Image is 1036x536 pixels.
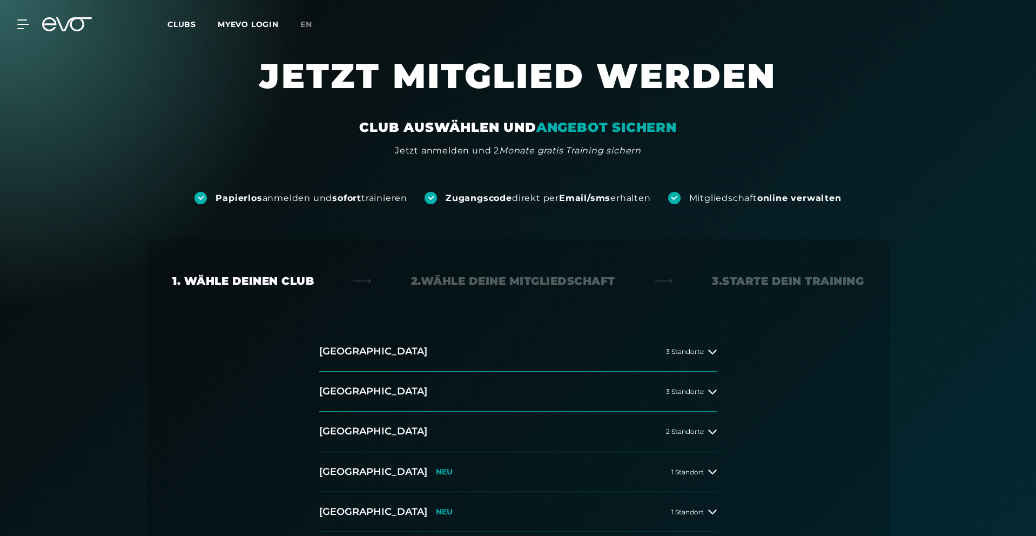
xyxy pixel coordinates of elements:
strong: sofort [332,193,361,203]
span: 2 Standorte [666,428,704,435]
div: 2. Wähle deine Mitgliedschaft [411,273,615,289]
p: NEU [436,507,453,517]
div: Mitgliedschaft [689,192,842,204]
div: CLUB AUSWÄHLEN UND [359,119,676,136]
div: 1. Wähle deinen Club [172,273,314,289]
div: direkt per erhalten [446,192,650,204]
strong: Papierlos [216,193,262,203]
button: [GEOGRAPHIC_DATA]2 Standorte [319,412,717,452]
span: 3 Standorte [666,388,704,395]
span: en [300,19,312,29]
span: 1 Standort [671,468,704,475]
h2: [GEOGRAPHIC_DATA] [319,465,427,479]
strong: Email/sms [559,193,610,203]
div: anmelden und trainieren [216,192,407,204]
h2: [GEOGRAPHIC_DATA] [319,425,427,438]
em: Monate gratis Training sichern [499,145,641,156]
a: en [300,18,325,31]
button: [GEOGRAPHIC_DATA]NEU1 Standort [319,492,717,532]
span: Clubs [167,19,196,29]
h2: [GEOGRAPHIC_DATA] [319,345,427,358]
button: [GEOGRAPHIC_DATA]3 Standorte [319,372,717,412]
strong: online verwalten [757,193,842,203]
a: Clubs [167,19,218,29]
p: NEU [436,467,453,477]
div: Jetzt anmelden und 2 [395,144,641,157]
span: 1 Standort [671,508,704,515]
h2: [GEOGRAPHIC_DATA] [319,505,427,519]
h1: JETZT MITGLIED WERDEN [194,54,842,119]
button: [GEOGRAPHIC_DATA]3 Standorte [319,332,717,372]
span: 3 Standorte [666,348,704,355]
a: MYEVO LOGIN [218,19,279,29]
button: [GEOGRAPHIC_DATA]NEU1 Standort [319,452,717,492]
div: 3. Starte dein Training [712,273,864,289]
em: ANGEBOT SICHERN [536,119,677,135]
strong: Zugangscode [446,193,512,203]
h2: [GEOGRAPHIC_DATA] [319,385,427,398]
